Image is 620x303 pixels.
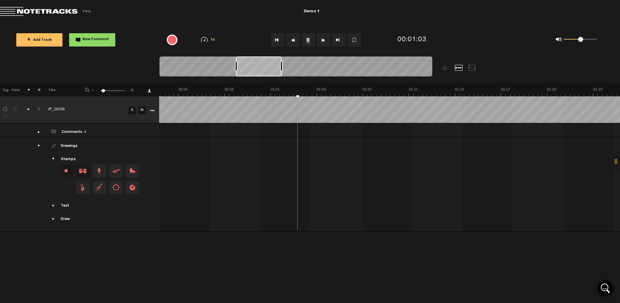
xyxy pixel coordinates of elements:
[76,181,89,194] span: Drag and drop a stamp
[61,130,86,135] div: Comments
[130,87,135,91] span: +
[51,156,56,162] span: Showcase stamps
[10,83,20,96] th: Color
[93,181,106,194] span: Drag and drop a stamp
[271,33,284,47] button: Go to beginning
[597,280,613,296] div: Open Intercom Messenger
[27,37,31,43] span: +
[90,87,96,91] span: -
[59,164,73,177] div: Change stamp color.To change the color of an existing stamp, select the stamp on the right and th...
[126,164,139,177] span: Drag and drop a stamp
[148,89,151,92] a: Download comments
[211,38,215,42] span: 1x
[139,107,146,114] a: M
[61,157,76,162] div: Stamps
[191,37,225,43] div: 1x
[109,164,123,177] span: Drag and drop a stamp
[61,144,79,149] div: Drawings
[84,130,86,134] span: 4
[126,181,139,194] span: Drag and drop a stamp
[31,143,41,149] div: drawings
[332,33,346,47] button: Go to end
[21,106,31,113] div: comments, stamps & drawings
[10,96,20,123] td: Change the color of the waveform
[31,107,41,113] div: Click to change the order number
[16,33,62,47] button: +Add Track
[201,37,208,42] img: speedometer.svg
[30,96,40,123] td: Click to change the order number 2
[69,33,115,47] button: New Comment
[40,96,127,123] td: Click to edit the title JP_0209
[11,106,21,112] div: Change the color of the waveform
[129,107,136,114] a: S
[30,137,40,232] td: drawings
[93,164,106,177] span: Drag and drop a stamp
[51,203,56,208] span: Showcase text
[76,164,89,177] span: Drag and drop a stamp
[109,181,123,194] span: Drag and drop a stamp
[348,33,361,47] button: Loop
[286,33,300,47] button: Rewind
[149,107,155,113] a: More
[51,216,56,222] span: Showcase draw menu
[167,35,177,45] div: {{ tooltip_message }}
[61,203,69,209] div: Text
[20,96,30,123] td: comments, stamps & drawings
[30,123,40,137] td: comments
[397,35,427,45] div: 00:01:03
[317,33,330,47] button: Fast Forward
[30,83,41,96] th: #
[48,107,134,113] div: Click to edit the title
[61,217,70,222] div: Draw
[82,38,109,42] span: New Comment
[41,83,76,96] th: Title
[302,33,315,47] button: 1x
[27,39,52,42] span: Add Track
[31,129,41,135] div: comments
